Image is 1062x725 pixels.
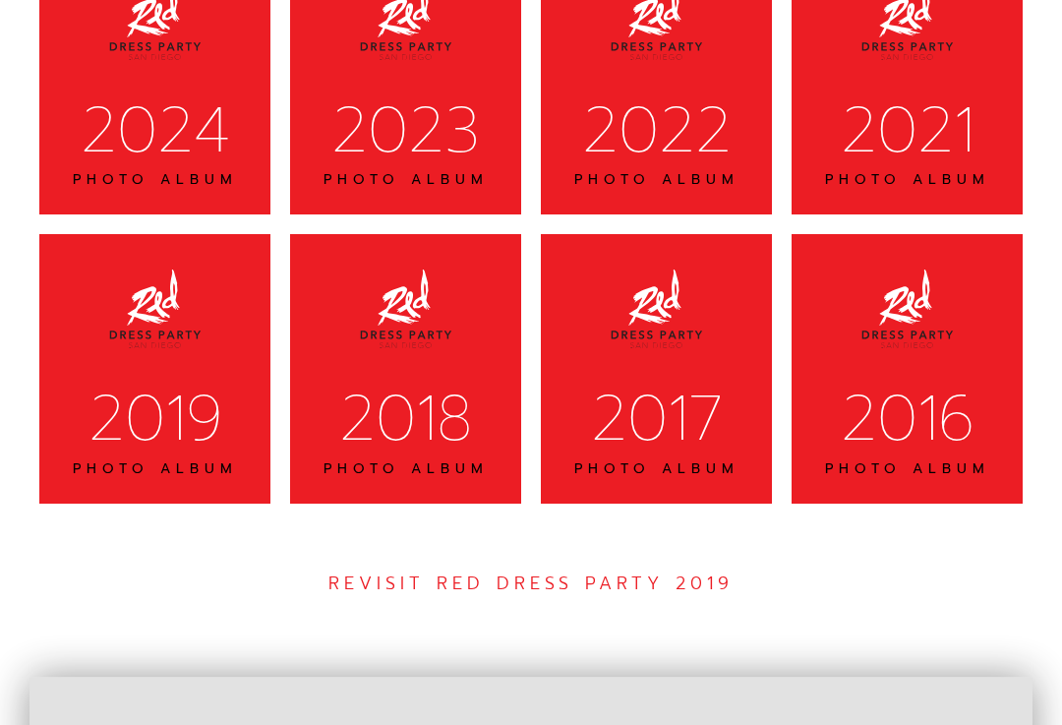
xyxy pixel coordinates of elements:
[316,378,496,459] div: 2018
[541,234,772,503] a: 2017PHOTO ALBUM
[29,573,1032,595] div: REVISIT RED DRESS PARTY 2019
[817,90,997,171] div: 2021
[792,234,1023,503] a: 2016PHOTO ALBUM
[65,171,245,189] div: PHOTO ALBUM
[566,460,746,478] div: PHOTO ALBUM
[290,234,521,503] a: 2018PHOTO ALBUM
[39,234,270,503] a: 2019PHOTO ALBUM
[566,90,746,171] div: 2022
[316,460,496,478] div: PHOTO ALBUM
[817,171,997,189] div: PHOTO ALBUM
[817,378,997,459] div: 2016
[566,378,746,459] div: 2017
[566,171,746,189] div: PHOTO ALBUM
[316,171,496,189] div: PHOTO ALBUM
[65,378,245,459] div: 2019
[65,460,245,478] div: PHOTO ALBUM
[817,460,997,478] div: PHOTO ALBUM
[65,90,245,171] div: 2024
[316,90,496,171] div: 2023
